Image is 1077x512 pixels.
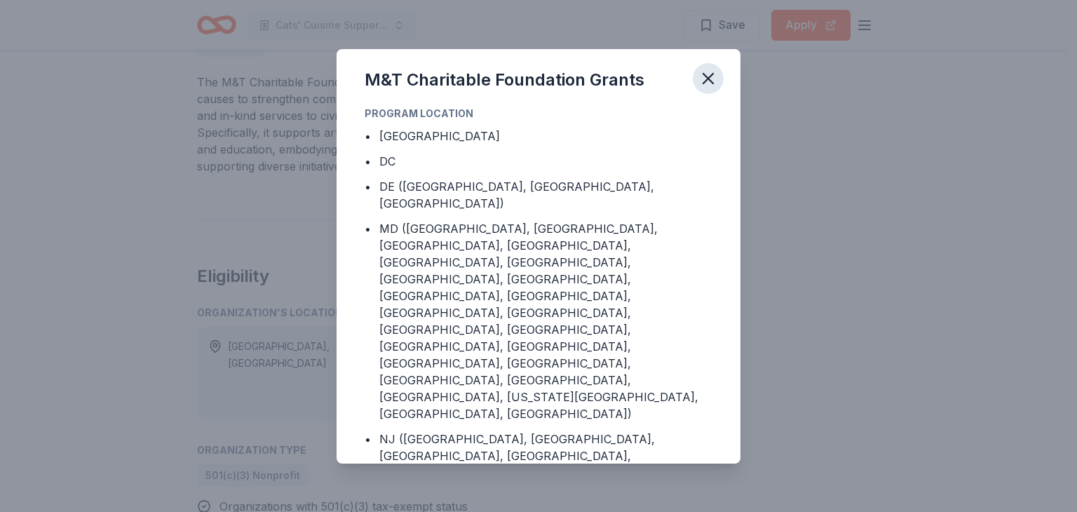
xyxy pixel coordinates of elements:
[379,128,500,144] div: [GEOGRAPHIC_DATA]
[365,69,644,91] div: M&T Charitable Foundation Grants
[365,105,712,122] div: Program Location
[365,128,371,144] div: •
[379,153,395,170] div: DC
[379,178,712,212] div: DE ([GEOGRAPHIC_DATA], [GEOGRAPHIC_DATA], [GEOGRAPHIC_DATA])
[365,431,371,447] div: •
[379,220,712,422] div: MD ([GEOGRAPHIC_DATA], [GEOGRAPHIC_DATA], [GEOGRAPHIC_DATA], [GEOGRAPHIC_DATA], [GEOGRAPHIC_DATA]...
[365,220,371,237] div: •
[365,178,371,195] div: •
[365,153,371,170] div: •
